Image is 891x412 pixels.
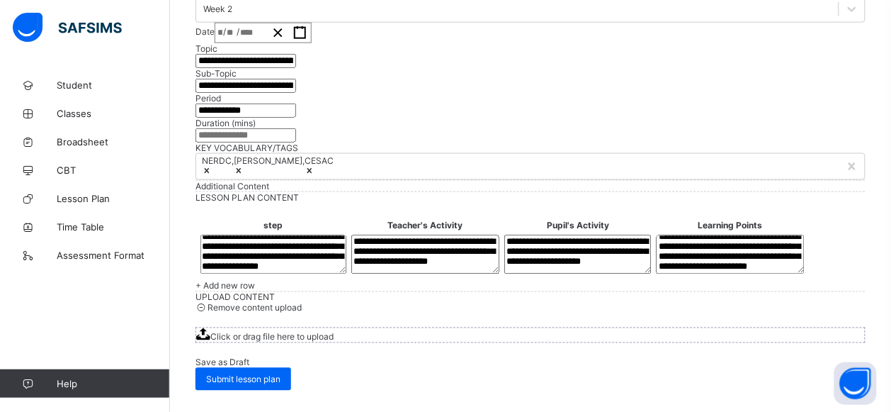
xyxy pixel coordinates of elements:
[195,26,215,37] span: Date
[57,250,170,261] span: Assessment Format
[57,165,170,176] span: CBT
[305,155,334,166] div: CESAC
[195,357,249,368] span: Save as Draft
[208,303,302,313] span: Remove content upload
[195,192,299,203] span: LESSON PLAN CONTENT
[195,118,256,128] label: Duration (mins)
[350,220,501,232] th: Teacher's Activity
[655,220,807,232] th: Learning Points
[503,220,654,232] th: Pupil's Activity
[195,328,866,343] span: Click or drag file here to upload
[202,155,234,166] div: NERDC,
[57,79,170,91] span: Student
[195,181,269,191] span: Additional Content
[198,220,348,232] th: step
[234,155,305,166] div: [PERSON_NAME],
[13,13,122,43] img: safsims
[195,43,217,54] label: Topic
[206,374,280,385] span: Submit lesson plan
[195,93,221,104] label: Period
[195,292,275,303] span: UPLOAD CONTENT
[210,332,334,343] span: Click or drag file here to upload
[57,378,169,389] span: Help
[57,221,170,233] span: Time Table
[57,193,170,204] span: Lesson Plan
[195,281,255,291] span: + Add new row
[223,26,226,38] span: /
[237,26,239,38] span: /
[57,108,170,119] span: Classes
[203,4,232,15] div: Week 2
[195,68,237,79] label: Sub-Topic
[195,143,298,153] span: KEY VOCABULARY/TAGS
[834,362,877,405] button: Open asap
[57,136,170,147] span: Broadsheet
